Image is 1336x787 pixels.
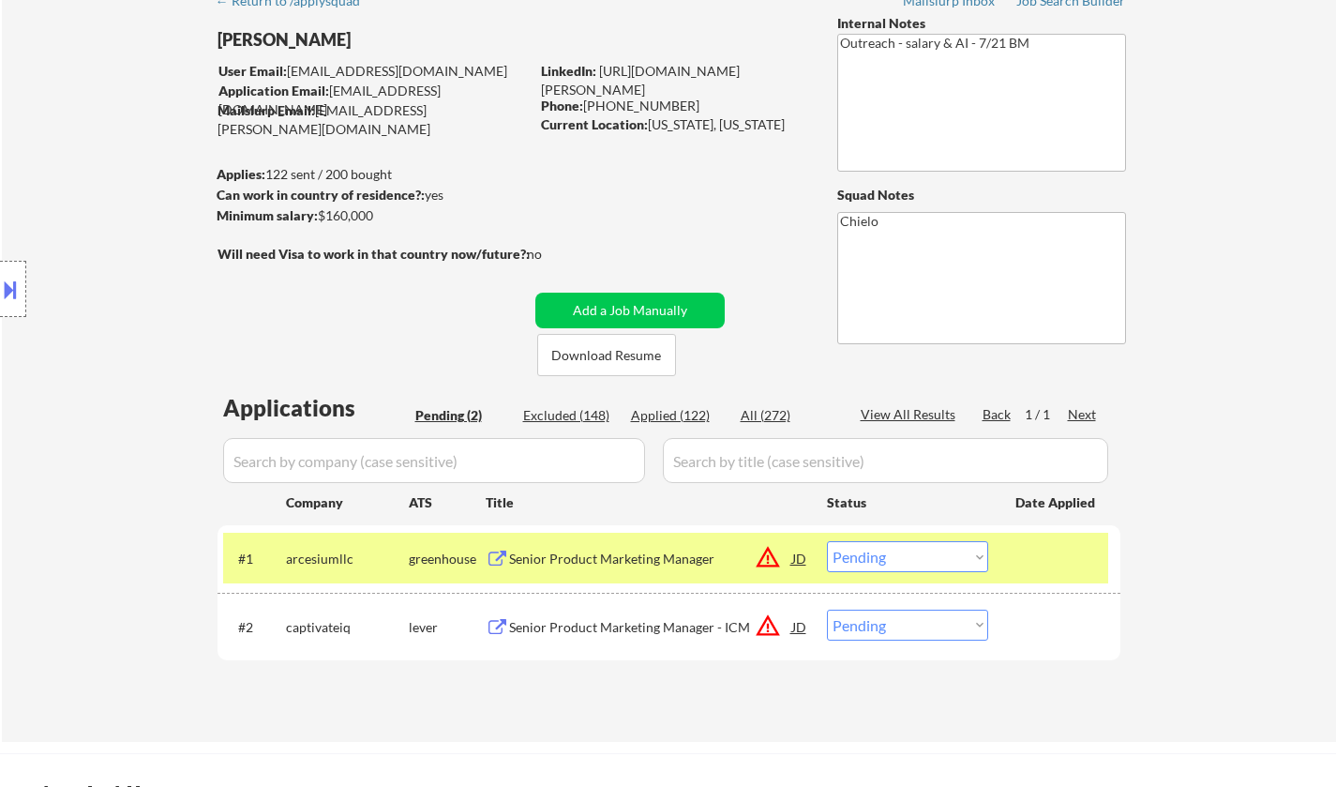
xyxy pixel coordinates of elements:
strong: Mailslurp Email: [218,102,315,118]
div: [EMAIL_ADDRESS][DOMAIN_NAME] [218,82,529,118]
strong: Current Location: [541,116,648,132]
div: [PERSON_NAME] [218,28,603,52]
div: [US_STATE], [US_STATE] [541,115,806,134]
div: Next [1068,405,1098,424]
button: warning_amber [755,544,781,570]
div: JD [790,610,809,643]
div: greenhouse [409,550,486,568]
div: Squad Notes [837,186,1126,204]
div: Internal Notes [837,14,1126,33]
div: JD [790,541,809,575]
strong: Phone: [541,98,583,114]
div: View All Results [861,405,961,424]
div: All (272) [741,406,834,425]
div: no [527,245,580,264]
div: arcesiumllc [286,550,409,568]
input: Search by title (case sensitive) [663,438,1108,483]
div: 1 / 1 [1025,405,1068,424]
div: [EMAIL_ADDRESS][DOMAIN_NAME] [218,62,529,81]
button: Download Resume [537,334,676,376]
div: Excluded (148) [523,406,617,425]
strong: Application Email: [218,83,329,98]
strong: User Email: [218,63,287,79]
div: yes [217,186,523,204]
div: Applied (122) [631,406,725,425]
div: ATS [409,493,486,512]
button: Add a Job Manually [535,293,725,328]
div: [PHONE_NUMBER] [541,97,806,115]
input: Search by company (case sensitive) [223,438,645,483]
div: Company [286,493,409,512]
div: #2 [238,618,271,637]
div: lever [409,618,486,637]
strong: LinkedIn: [541,63,596,79]
div: Back [983,405,1013,424]
div: Title [486,493,809,512]
div: Pending (2) [415,406,509,425]
div: [EMAIL_ADDRESS][PERSON_NAME][DOMAIN_NAME] [218,101,529,138]
div: #1 [238,550,271,568]
button: warning_amber [755,613,781,639]
div: Senior Product Marketing Manager [509,550,792,568]
div: Date Applied [1015,493,1098,512]
div: Status [827,485,988,519]
div: Senior Product Marketing Manager - ICM [509,618,792,637]
strong: Will need Visa to work in that country now/future?: [218,246,530,262]
div: $160,000 [217,206,529,225]
div: 122 sent / 200 bought [217,165,529,184]
div: captivateiq [286,618,409,637]
a: [URL][DOMAIN_NAME][PERSON_NAME] [541,63,740,98]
